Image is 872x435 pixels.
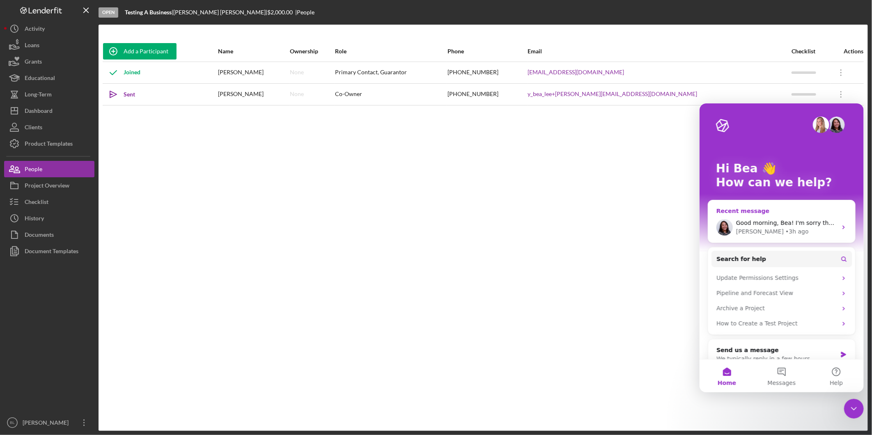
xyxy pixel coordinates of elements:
[4,119,94,135] button: Clients
[4,37,94,53] button: Loans
[218,84,289,105] div: [PERSON_NAME]
[4,135,94,152] button: Product Templates
[218,62,289,83] div: [PERSON_NAME]
[25,37,39,55] div: Loans
[25,86,52,105] div: Long-Term
[25,243,78,261] div: Document Templates
[110,256,164,289] button: Help
[218,48,289,55] div: Name
[335,62,447,83] div: Primary Contact, Guarantor
[12,147,152,164] button: Search for help
[12,213,152,228] div: How to Create a Test Project
[17,243,137,251] div: Send us a message
[290,91,304,97] div: None
[4,243,94,259] button: Document Templates
[25,103,53,121] div: Dashboard
[21,414,74,433] div: [PERSON_NAME]
[8,236,156,267] div: Send us a messageWe typically reply in a few hours
[4,21,94,37] button: Activity
[173,9,267,16] div: [PERSON_NAME] [PERSON_NAME] |
[25,21,45,39] div: Activity
[4,227,94,243] button: Documents
[17,216,138,224] div: How to Create a Test Project
[25,210,44,229] div: History
[130,277,143,282] span: Help
[844,399,864,419] iframe: Intercom live chat
[125,9,173,16] div: |
[447,84,527,105] div: [PHONE_NUMBER]
[17,185,138,194] div: Pipeline and Forecast View
[528,69,624,76] a: [EMAIL_ADDRESS][DOMAIN_NAME]
[700,103,864,392] iframe: Intercom live chat
[17,170,138,179] div: Update Permissions Settings
[25,194,48,212] div: Checklist
[86,124,109,133] div: • 3h ago
[12,182,152,197] div: Pipeline and Forecast View
[12,197,152,213] div: Archive a Project
[528,48,791,55] div: Email
[17,201,138,209] div: Archive a Project
[25,135,73,154] div: Product Templates
[447,62,527,83] div: [PHONE_NUMBER]
[528,91,698,97] a: y_bea_lee+[PERSON_NAME][EMAIL_ADDRESS][DOMAIN_NAME]
[17,251,137,260] div: We typically reply in a few hours
[124,86,135,103] div: Sent
[295,9,314,16] div: | People
[12,167,152,182] div: Update Permissions Settings
[25,161,42,179] div: People
[447,48,527,55] div: Phone
[103,62,140,83] div: Joined
[25,177,69,196] div: Project Overview
[17,151,67,160] span: Search for help
[103,43,177,60] button: Add a Participant
[831,48,863,55] div: Actions
[335,84,447,105] div: Co-Owner
[103,86,143,103] button: Sent
[37,116,613,123] span: Good morning, Bea! I'm sorry that it doesn't work out as planned! I am consulting with [PERSON_NA...
[4,194,94,210] a: Checklist
[55,256,109,289] button: Messages
[267,9,295,16] div: $2,000.00
[25,227,54,245] div: Documents
[4,210,94,227] button: History
[4,70,94,86] a: Educational
[4,103,94,119] button: Dashboard
[4,161,94,177] button: People
[4,86,94,103] button: Long-Term
[125,9,172,16] b: Testing A Business
[99,7,118,18] div: Open
[4,414,94,431] button: BL[PERSON_NAME]
[124,43,168,60] div: Add a Participant
[290,69,304,76] div: None
[4,53,94,70] button: Grants
[37,124,84,133] div: [PERSON_NAME]
[68,277,96,282] span: Messages
[290,48,334,55] div: Ownership
[18,277,37,282] span: Home
[25,70,55,88] div: Educational
[4,177,94,194] button: Project Overview
[25,53,42,72] div: Grants
[10,421,15,425] text: BL
[25,119,42,137] div: Clients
